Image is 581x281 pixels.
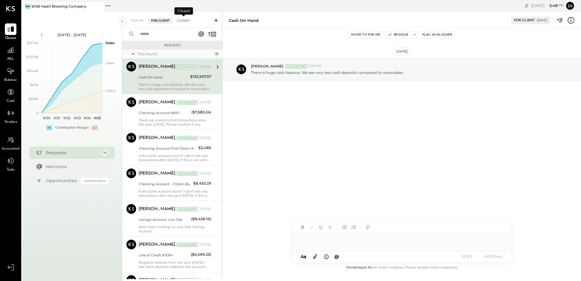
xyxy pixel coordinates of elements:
[481,252,505,261] button: INTERNAL
[139,82,211,91] div: There is huge cash balance. We see very less cash deposits compared to receivables.
[83,116,91,120] text: W34
[53,116,60,120] text: W31
[193,180,211,186] div: $8,453.29
[46,164,105,170] div: Mentions
[299,223,307,231] button: Bold
[317,223,325,231] button: Underline
[531,3,564,9] div: [DATE]
[139,252,189,258] div: Line of Credit #7094
[105,89,115,93] text: COGS
[139,189,211,198] div: Is this bank account active? I don't see any transactions after the year [DATE]. If this is not a...
[349,31,383,38] button: Move to for me
[385,31,411,38] button: Resolve
[139,260,211,269] div: Negative balance from the year [DATE]. I see three deposits coded to this account which has broug...
[148,18,173,24] div: For Client
[36,111,39,115] text: 0
[27,69,39,73] text: $94.4K
[2,146,20,152] span: Accountant
[105,41,115,45] text: Sales
[514,18,535,23] div: For Client
[139,154,211,162] div: Is this bank account active? I don't see any transactions after [DATE]. If this is not active the...
[29,97,39,101] text: $31.5K
[7,167,15,173] span: Tasks
[4,120,17,125] span: Vendors
[125,43,219,47] div: Requests
[139,110,190,116] div: Checking Account #8411
[92,125,98,130] div: -
[7,99,15,104] span: Cash
[105,61,115,65] text: Labor
[177,100,198,105] div: Accountant
[229,18,259,23] div: Cash On Hand
[128,18,147,24] div: For Me
[139,74,188,80] div: Cash On Hand
[26,55,39,59] text: $125.9K
[177,136,198,140] div: Accountant
[349,223,357,231] button: Ordered List
[5,36,16,41] span: Queue
[73,116,81,120] text: W33
[524,2,530,9] div: copy link
[101,149,108,156] div: 14
[81,178,108,184] div: Coming Soon
[139,181,191,187] div: Checking Account - Citizen Bank
[46,32,98,37] div: [DATE] - [DATE]
[0,155,21,173] a: Tasks
[191,252,211,258] div: ($5,499.23)
[139,64,175,70] div: [PERSON_NAME]
[46,178,78,184] div: Opportunities
[43,116,50,120] text: W30
[537,18,547,23] div: [DATE]
[4,78,17,83] span: Balance
[138,51,213,57] div: This Month
[332,253,341,260] button: @
[251,64,283,69] span: [PERSON_NAME]
[27,41,39,45] text: $157.4K
[394,48,411,55] div: [DATE]
[177,65,198,69] div: Accountant
[190,74,211,80] div: $152,907.57
[177,207,198,211] div: Accountant
[251,70,404,75] p: There is huge cash balance. We see very less cash deposits compared to receivables.
[177,243,198,247] div: Accountant
[214,51,219,56] div: 14
[30,83,39,87] text: $63K
[0,44,21,62] a: P&L
[200,100,211,105] div: [DATE]
[334,254,339,259] span: @
[200,136,211,140] div: [DATE]
[139,135,175,141] div: [PERSON_NAME]
[177,172,198,176] div: Accountant
[0,65,21,83] a: Balance
[139,99,175,106] div: [PERSON_NAME]
[326,223,334,231] button: Strikethrough
[340,223,348,231] button: Unordered List
[63,116,70,120] text: W32
[139,171,175,177] div: [PERSON_NAME]
[139,242,175,248] div: [PERSON_NAME]
[198,145,211,151] div: $2,480
[46,125,52,130] div: +
[55,125,89,130] div: Contribution Margin
[139,118,211,127] div: There are unreconciled transactions since the year [DATE]. Please confirm if we should move ahead...
[200,64,211,69] div: [DATE]
[0,86,21,104] a: Cash
[139,145,197,151] div: Checking Account-First Citizen #0193
[174,18,193,24] div: Closed
[565,1,575,11] button: Di
[139,206,175,212] div: [PERSON_NAME]
[200,171,211,176] div: [DATE]
[200,207,211,212] div: [DATE]
[286,64,307,68] div: Accountant
[455,252,479,261] button: SEND
[31,4,87,9] div: Wild Heart Brewing Company
[308,223,316,231] button: Italic
[299,253,308,260] button: Aa
[7,57,14,62] span: P&L
[191,216,211,222] div: ($8,428.10)
[25,4,30,9] div: WH
[0,107,21,125] a: Vendors
[200,242,211,247] div: [DATE]
[139,217,189,223] div: Savings Account- Live Oak
[364,223,372,231] button: Add URL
